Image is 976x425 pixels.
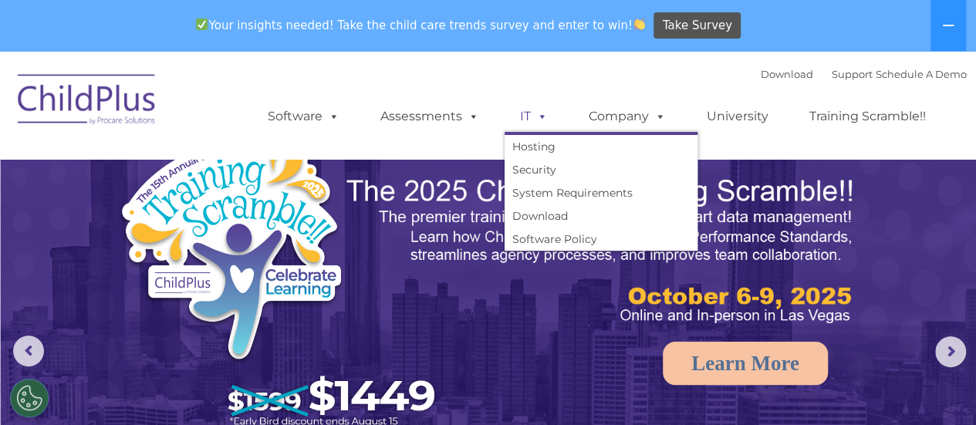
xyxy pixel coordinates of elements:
a: Software [252,101,355,132]
span: Last name [214,102,262,113]
a: Learn More [663,342,828,385]
a: Download [505,204,697,228]
a: Security [505,158,697,181]
img: 👏 [633,19,645,30]
button: Cookies Settings [10,379,49,417]
a: Support [832,68,873,80]
img: ✅ [196,19,208,30]
span: Your insights needed! Take the child care trends survey and enter to win! [190,10,652,40]
a: Download [761,68,813,80]
a: Assessments [365,101,495,132]
img: ChildPlus by Procare Solutions [10,63,164,140]
a: Software Policy [505,228,697,251]
span: Phone number [214,165,280,177]
a: System Requirements [505,181,697,204]
a: University [691,101,784,132]
a: Schedule A Demo [876,68,967,80]
a: IT [505,101,563,132]
a: Take Survey [653,12,741,39]
span: Take Survey [663,12,732,39]
a: Company [573,101,681,132]
font: | [761,68,967,80]
a: Training Scramble!! [794,101,941,132]
a: Hosting [505,135,697,158]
